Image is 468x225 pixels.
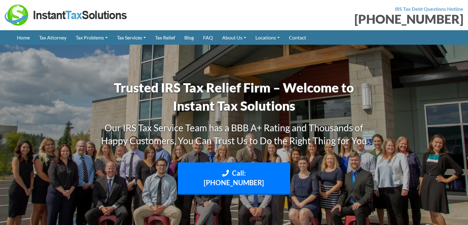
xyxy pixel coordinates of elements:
[218,30,251,45] a: About Us
[71,30,112,45] a: Tax Problems
[12,30,34,45] a: Home
[178,162,290,195] a: Call: [PHONE_NUMBER]
[239,13,464,25] div: [PHONE_NUMBER]
[93,121,376,147] h3: Our IRS Tax Service Team has a BBB A+ Rating and Thousands of Happy Customers, You Can Trust Us t...
[112,30,150,45] a: Tax Services
[395,6,463,12] strong: IRS Tax Debt Questions Hotline
[198,30,218,45] a: FAQ
[5,5,128,26] img: Instant Tax Solutions Logo
[150,30,180,45] a: Tax Relief
[93,79,376,115] h1: Trusted IRS Tax Relief Firm – Welcome to Instant Tax Solutions
[5,11,128,17] a: Instant Tax Solutions Logo
[34,30,71,45] a: Tax Attorney
[251,30,284,45] a: Locations
[284,30,311,45] a: Contact
[180,30,198,45] a: Blog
